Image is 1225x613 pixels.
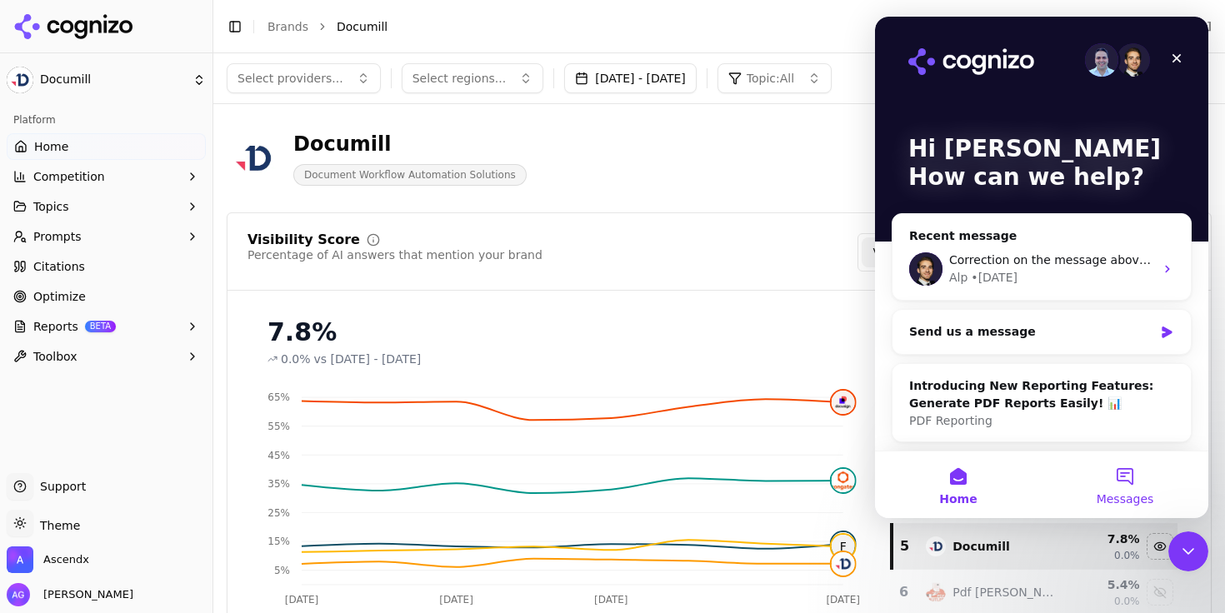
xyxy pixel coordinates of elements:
span: Citations [33,258,85,275]
iframe: Intercom live chat [875,17,1208,518]
tspan: [DATE] [594,594,628,606]
span: Documill [40,72,186,87]
div: Close [287,27,317,57]
img: Amy Grenham [7,583,30,606]
span: BETA [85,321,116,332]
button: ReportsBETA [7,313,206,340]
tspan: 55% [267,421,290,432]
div: 7.8 % [1067,531,1140,547]
a: Home [7,133,206,160]
img: docusign [832,391,855,414]
span: Reports [33,318,78,335]
button: Messages [167,435,333,501]
tr: 5documillDocumill7.8%0.0%Hide documill data [892,524,1177,570]
span: PDF Reporting [34,397,117,411]
tspan: 45% [267,450,290,461]
span: 0.0% [1114,595,1140,608]
img: Documill [7,67,33,93]
a: Optimize [7,283,206,310]
div: Documill [952,538,1010,555]
div: Platform [7,107,206,133]
tspan: 5% [274,565,290,576]
span: Ascendx [43,552,89,567]
div: Visibility Score [247,233,360,247]
a: Brands [267,20,308,33]
button: Competition [7,163,206,190]
button: Topics [7,193,206,220]
iframe: Intercom live chat [1168,531,1208,571]
span: Support [33,478,86,495]
div: 6 [898,582,910,602]
img: s-docs [832,532,855,556]
button: Hide documill data [1147,533,1173,560]
button: Open user button [7,583,133,606]
tspan: [DATE] [285,594,319,606]
tspan: 65% [267,391,290,403]
div: 5.4 % [1067,576,1140,593]
span: Theme [33,519,80,532]
nav: breadcrumb [267,18,1058,35]
div: Introducing New Reporting Features: Generate PDF Reports Easily! 📊 [34,361,299,396]
img: conga [832,469,855,492]
tspan: [DATE] [439,594,473,606]
tspan: 35% [267,478,290,490]
div: Percentage of AI answers that mention your brand [247,247,542,263]
span: 0.0% [281,351,311,367]
button: Open organization switcher [7,546,89,573]
span: Home [34,138,68,155]
span: 0.0% [1114,549,1140,562]
span: Select providers... [237,70,343,87]
div: Introducing New Reporting Features: Generate PDF Reports Easily! 📊PDF Reporting [17,347,316,426]
div: Alp [74,252,92,270]
tspan: 15% [267,536,290,547]
span: Messages [222,476,279,488]
span: Competition [33,168,105,185]
img: documill [926,536,946,556]
button: Visibility Score [862,237,970,267]
span: Document Workflow Automation Solutions [293,164,527,186]
div: Pdf [PERSON_NAME] [952,584,1054,601]
button: [DATE] - [DATE] [564,63,697,93]
button: Show pdf butler data [1147,579,1173,606]
span: Correction on the message above. I meant [DATE]- [DATE]. [74,237,417,250]
span: Prompts [33,228,82,245]
div: • [DATE] [96,252,142,270]
div: Send us a message [34,306,278,324]
button: Toolbox [7,343,206,370]
img: documill [832,552,855,576]
span: F [832,535,855,558]
span: Topics [33,198,69,215]
img: Documill [227,132,280,185]
span: Optimize [33,288,86,305]
span: Documill [337,18,387,35]
span: vs [DATE] - [DATE] [314,351,422,367]
div: Send us a message [17,292,317,338]
button: Prompts [7,223,206,250]
span: Topic: All [747,70,794,87]
span: Home [64,476,102,488]
div: Documill [293,131,527,157]
div: 5 [900,536,910,556]
img: Ascendx [7,546,33,573]
span: [PERSON_NAME] [37,587,133,602]
img: pdf butler [926,582,946,602]
tspan: 25% [267,507,290,519]
span: Toolbox [33,348,77,365]
span: Select regions... [412,70,507,87]
tspan: [DATE] [826,594,860,606]
div: 7.8% [267,317,857,347]
a: Citations [7,253,206,280]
